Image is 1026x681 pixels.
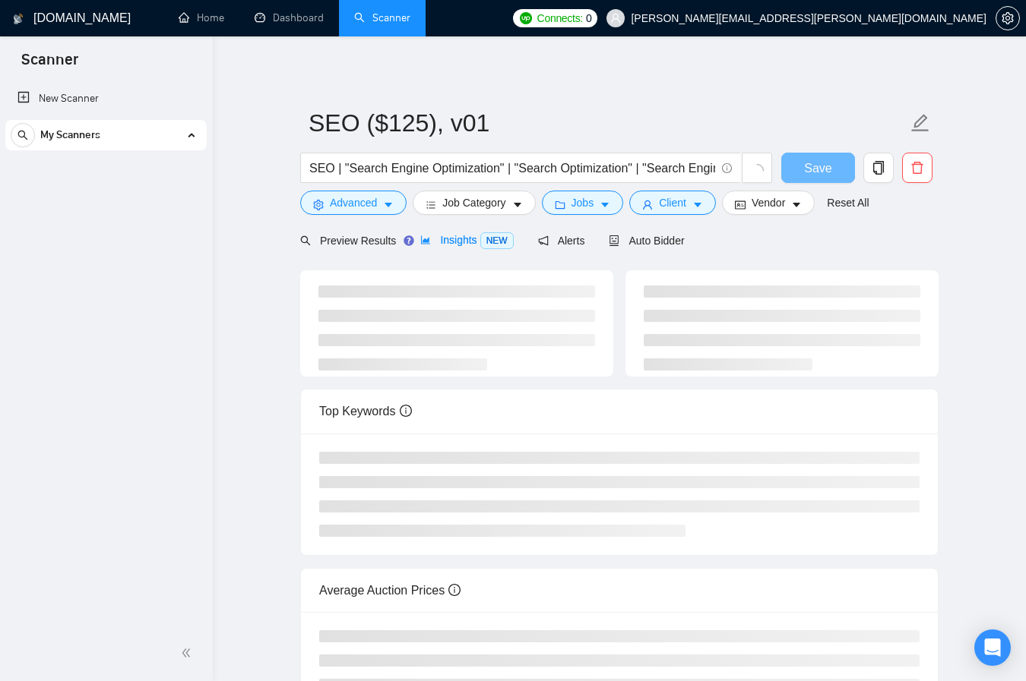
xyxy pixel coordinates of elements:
[996,12,1019,24] span: setting
[300,235,311,246] span: search
[313,199,324,210] span: setting
[420,235,431,245] span: area-chart
[402,234,416,247] div: Tooltip anchor
[11,123,35,147] button: search
[659,194,686,211] span: Client
[555,199,565,210] span: folder
[750,164,764,178] span: loading
[586,10,592,27] span: 0
[9,49,90,80] span: Scanner
[974,629,1011,666] div: Open Intercom Messenger
[448,584,461,596] span: info-circle
[309,104,907,142] input: Scanner name...
[722,163,732,173] span: info-circle
[538,235,585,247] span: Alerts
[542,191,624,215] button: folderJobscaret-down
[383,199,394,210] span: caret-down
[420,234,513,246] span: Insights
[354,11,410,24] a: searchScanner
[722,191,815,215] button: idcardVendorcaret-down
[864,161,893,175] span: copy
[319,389,920,433] div: Top Keywords
[13,7,24,31] img: logo
[609,235,619,246] span: robot
[300,191,407,215] button: settingAdvancedcaret-down
[903,161,932,175] span: delete
[11,130,34,140] span: search
[255,11,324,24] a: dashboardDashboard
[752,194,785,211] span: Vendor
[442,194,505,211] span: Job Category
[179,11,224,24] a: homeHome
[804,159,831,178] span: Save
[781,153,855,183] button: Save
[5,84,207,114] li: New Scanner
[692,199,703,210] span: caret-down
[181,645,196,661] span: double-left
[609,235,684,247] span: Auto Bidder
[863,153,894,183] button: copy
[735,199,746,210] span: idcard
[910,113,930,133] span: edit
[537,10,583,27] span: Connects:
[572,194,594,211] span: Jobs
[309,159,715,178] input: Search Freelance Jobs...
[996,6,1020,30] button: setting
[319,569,920,612] div: Average Auction Prices
[426,199,436,210] span: bars
[600,199,610,210] span: caret-down
[5,120,207,156] li: My Scanners
[17,84,195,114] a: New Scanner
[480,232,514,249] span: NEW
[40,120,100,150] span: My Scanners
[642,199,653,210] span: user
[902,153,933,183] button: delete
[791,199,802,210] span: caret-down
[538,235,549,246] span: notification
[512,199,523,210] span: caret-down
[400,405,412,417] span: info-circle
[520,12,532,24] img: upwork-logo.png
[610,13,621,24] span: user
[827,194,869,211] a: Reset All
[629,191,716,215] button: userClientcaret-down
[996,12,1020,24] a: setting
[330,194,377,211] span: Advanced
[300,235,396,247] span: Preview Results
[413,191,535,215] button: barsJob Categorycaret-down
